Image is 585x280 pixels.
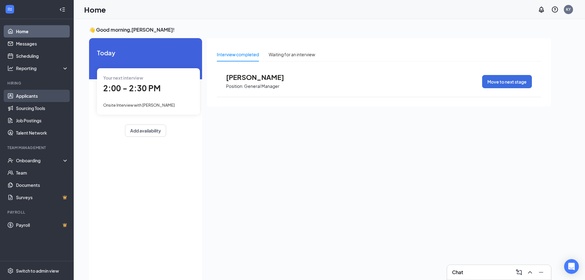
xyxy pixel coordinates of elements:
button: ComposeMessage [514,267,524,277]
div: Onboarding [16,157,63,164]
div: Reporting [16,65,69,71]
div: Team Management [7,145,67,150]
div: Payroll [7,210,67,215]
span: Onsite Interview with [PERSON_NAME] [103,103,175,108]
h1: Home [84,4,106,15]
a: Team [16,167,68,179]
div: KY [566,7,571,12]
svg: Settings [7,268,14,274]
div: Open Intercom Messenger [564,259,579,274]
button: Move to next stage [482,75,532,88]
svg: ComposeMessage [515,269,523,276]
svg: Collapse [59,6,65,13]
span: Your next interview [103,75,143,81]
svg: UserCheck [7,157,14,164]
svg: Minimize [537,269,545,276]
div: Hiring [7,81,67,86]
span: 2:00 - 2:30 PM [103,83,161,93]
svg: QuestionInfo [551,6,559,13]
p: General Manager [244,83,279,89]
div: Switch to admin view [16,268,59,274]
span: [PERSON_NAME] [226,73,294,81]
h3: Chat [452,269,463,276]
svg: ChevronUp [526,269,534,276]
a: SurveysCrown [16,191,68,203]
a: Documents [16,179,68,191]
a: Sourcing Tools [16,102,68,114]
a: Talent Network [16,127,68,139]
svg: Analysis [7,65,14,71]
span: Today [97,48,194,57]
svg: Notifications [538,6,545,13]
a: Job Postings [16,114,68,127]
svg: WorkstreamLogo [7,6,13,12]
a: Applicants [16,90,68,102]
button: Minimize [536,267,546,277]
h3: 👋 Good morning, [PERSON_NAME] ! [89,26,551,33]
p: Position: [226,83,244,89]
a: PayrollCrown [16,219,68,231]
div: Interview completed [217,51,259,58]
button: Add availability [125,124,166,137]
a: Scheduling [16,50,68,62]
button: ChevronUp [525,267,535,277]
div: Waiting for an interview [269,51,315,58]
a: Messages [16,37,68,50]
a: Home [16,25,68,37]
